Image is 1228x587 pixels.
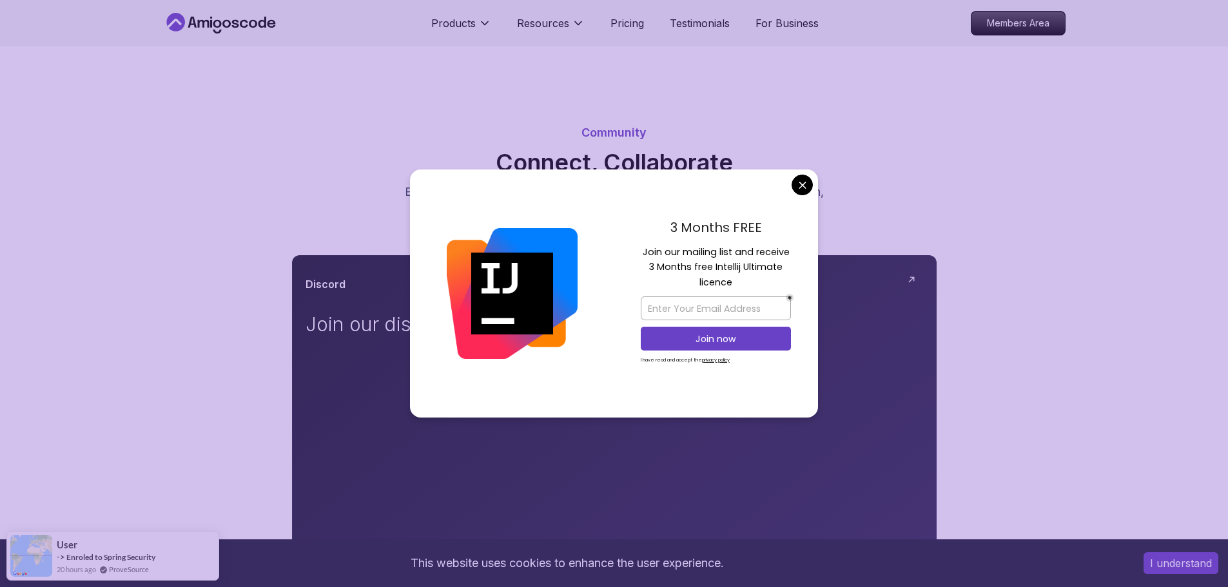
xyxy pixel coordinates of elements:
[755,15,819,31] a: For Business
[1174,535,1215,574] iframe: chat widget
[163,124,1066,142] p: Community
[306,313,596,336] p: Join our discord community
[57,539,77,550] span: User
[163,149,1066,175] h2: Connect, Collaborate
[983,317,1215,529] iframe: chat widget
[971,11,1066,35] a: Members Area
[57,552,65,562] span: ->
[971,12,1065,35] p: Members Area
[517,15,569,31] p: Resources
[109,564,149,575] a: ProveSource
[1144,552,1218,574] button: Accept cookies
[431,15,491,41] button: Products
[66,552,155,562] a: Enroled to Spring Security
[10,549,1124,577] div: This website uses cookies to enhance the user experience.
[57,564,96,575] span: 20 hours ago
[431,15,476,31] p: Products
[670,15,730,31] a: Testimonials
[517,15,585,41] button: Resources
[398,183,831,219] p: Engage with like-minded individuals, share knowledge, and collaborate. Learn, grow, and achieve t...
[610,15,644,31] a: Pricing
[10,535,52,577] img: provesource social proof notification image
[306,276,346,292] h3: Discord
